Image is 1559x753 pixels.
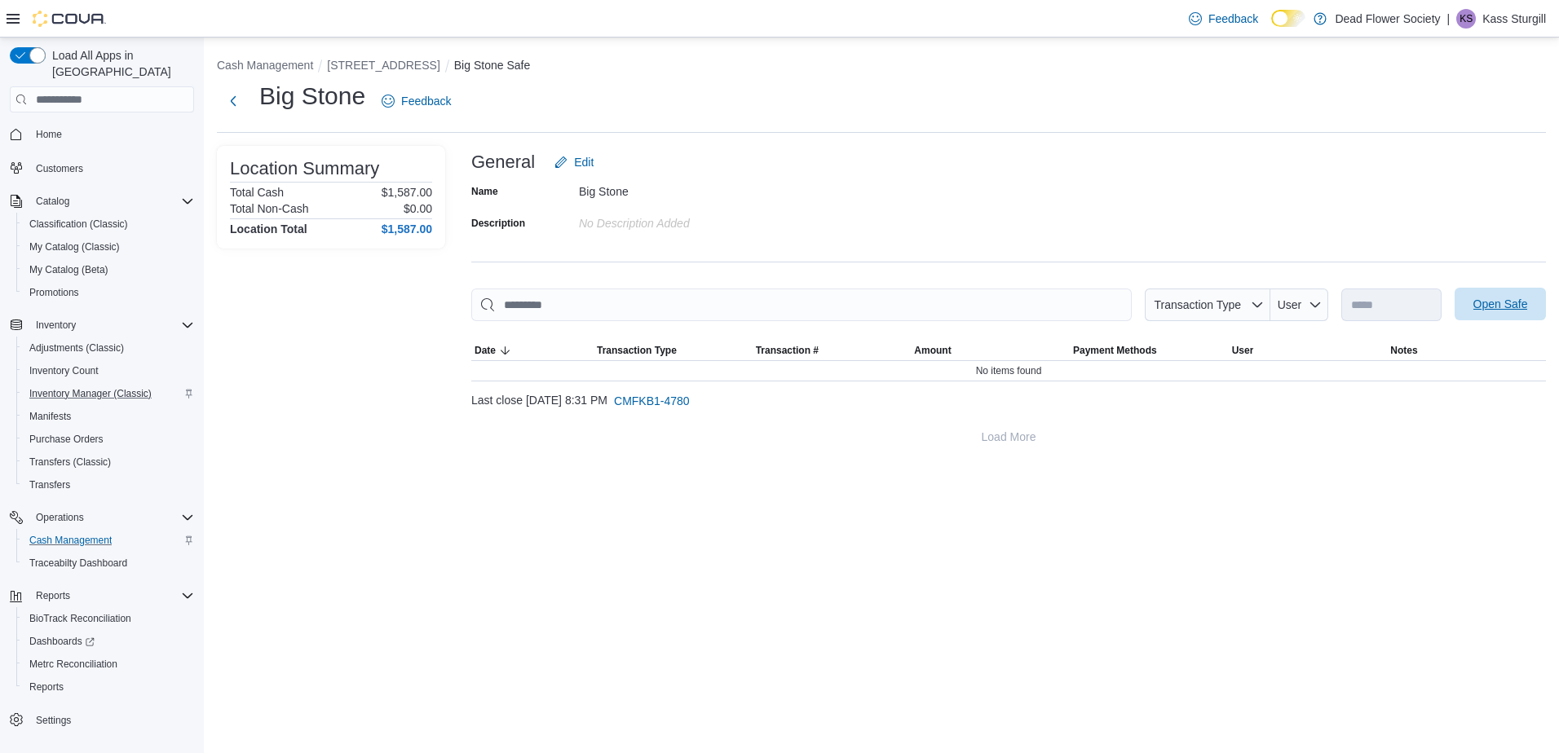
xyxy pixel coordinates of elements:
span: Classification (Classic) [29,218,128,231]
h6: Total Cash [230,186,284,199]
input: Dark Mode [1271,10,1305,27]
input: This is a search bar. As you type, the results lower in the page will automatically filter. [471,288,1132,321]
button: Transaction # [753,341,912,360]
button: Transaction Type [1145,288,1270,321]
h3: Location Summary [230,159,379,178]
span: Inventory [29,315,194,335]
button: Cash Management [217,59,313,72]
button: Date [471,341,594,360]
div: Kass Sturgill [1456,9,1476,29]
span: Purchase Orders [29,433,104,446]
a: My Catalog (Classic) [23,237,126,257]
span: Promotions [23,283,194,302]
span: Dashboards [29,635,95,648]
span: Settings [36,714,71,727]
div: Last close [DATE] 8:31 PM [471,385,1546,417]
h4: $1,587.00 [382,222,432,236]
button: Notes [1387,341,1546,360]
span: Transaction # [756,344,819,357]
button: Metrc Reconciliation [16,653,201,676]
span: Traceabilty Dashboard [23,553,194,573]
button: My Catalog (Beta) [16,258,201,281]
button: Open Safe [1455,288,1546,320]
span: Operations [29,508,194,527]
span: Reports [29,586,194,605]
a: Settings [29,711,77,730]
button: Settings [3,708,201,732]
nav: An example of EuiBreadcrumbs [217,57,1546,77]
span: User [1278,298,1302,311]
button: Reports [29,586,77,605]
button: Inventory [29,315,82,335]
span: Transaction Type [1154,298,1241,311]
span: Traceabilty Dashboard [29,557,127,570]
span: Inventory Manager (Classic) [23,384,194,403]
span: Transfers (Classic) [29,456,111,469]
button: Transfers [16,473,201,496]
span: Manifests [29,410,71,423]
span: User [1232,344,1254,357]
button: Transfers (Classic) [16,451,201,473]
a: Feedback [1182,2,1265,35]
a: Reports [23,677,70,697]
button: Payment Methods [1070,341,1229,360]
a: Transfers [23,475,77,495]
span: CMFKB1-4780 [614,393,690,409]
span: Payment Methods [1073,344,1157,357]
button: Big Stone Safe [454,59,530,72]
span: BioTrack Reconciliation [23,609,194,628]
button: Load More [471,421,1546,453]
span: Inventory Count [29,364,99,377]
a: Promotions [23,283,86,302]
span: Operations [36,511,84,524]
span: Dark Mode [1271,27,1272,28]
button: Manifests [16,405,201,428]
p: Kass Sturgill [1482,9,1546,29]
span: Feedback [1208,11,1258,27]
span: My Catalog (Beta) [23,260,194,280]
a: Manifests [23,407,77,426]
span: Catalog [29,192,194,211]
span: Customers [29,157,194,178]
div: No Description added [579,210,797,230]
button: User [1229,341,1388,360]
span: Reports [29,680,64,694]
span: Load All Apps in [GEOGRAPHIC_DATA] [46,47,194,80]
button: CMFKB1-4780 [607,385,696,417]
span: Home [29,124,194,144]
button: Edit [548,146,600,178]
span: Cash Management [29,534,112,547]
button: Adjustments (Classic) [16,337,201,359]
button: Operations [29,508,91,527]
button: My Catalog (Classic) [16,236,201,258]
span: Transfers (Classic) [23,452,194,472]
h3: General [471,152,535,172]
span: Cash Management [23,531,194,550]
button: Inventory Manager (Classic) [16,382,201,405]
label: Name [471,185,498,198]
button: Inventory Count [16,359,201,382]
a: Transfers (Classic) [23,452,117,472]
a: Cash Management [23,531,118,550]
button: BioTrack Reconciliation [16,607,201,630]
button: Traceabilty Dashboard [16,552,201,575]
a: Adjustments (Classic) [23,338,130,358]
a: BioTrack Reconciliation [23,609,138,628]
a: Customers [29,159,90,178]
button: Catalog [29,192,76,211]
span: Manifests [23,407,194,426]
span: Metrc Reconciliation [23,654,194,674]
span: Purchase Orders [23,429,194,449]
h4: Location Total [230,222,307,236]
a: Dashboards [16,630,201,653]
a: Metrc Reconciliation [23,654,124,674]
button: Transaction Type [594,341,753,360]
a: Dashboards [23,632,101,651]
span: KS [1460,9,1473,29]
span: Transaction Type [597,344,677,357]
a: Feedback [375,85,457,117]
span: Amount [914,344,951,357]
span: Promotions [29,286,79,299]
h1: Big Stone [259,80,365,112]
span: Transfers [23,475,194,495]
